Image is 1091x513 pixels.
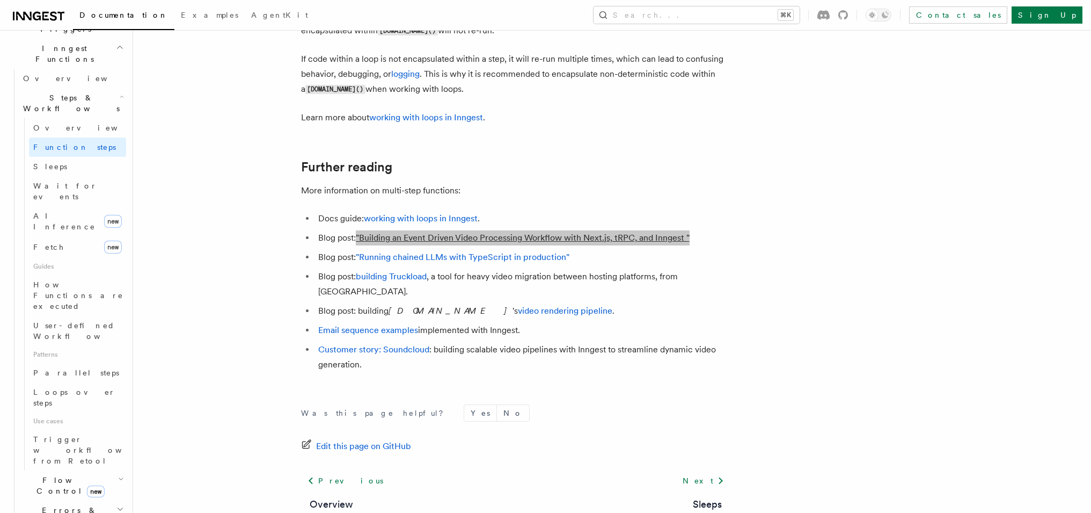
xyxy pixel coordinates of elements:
a: Loops over steps [29,382,126,413]
a: Overview [19,69,126,88]
p: More information on multi-step functions: [301,183,730,198]
span: Use cases [29,413,126,430]
span: Parallel steps [33,369,119,377]
a: AI Inferencenew [29,206,126,236]
li: Blog post: , a tool for heavy video migration between hosting platforms, from [GEOGRAPHIC_DATA]. [315,269,730,299]
span: Steps & Workflows [19,92,120,114]
a: "Running chained LLMs with TypeScript in production" [356,252,569,262]
a: Sleeps [693,497,722,512]
p: If code within a loop is not encapsulated within a step, it will re-run multiple times, which can... [301,52,730,97]
span: Flow Control [19,475,118,496]
span: Patterns [29,346,126,363]
button: Inngest Functions [9,39,126,69]
span: Guides [29,258,126,275]
em: [DOMAIN_NAME] [389,306,512,316]
p: Learn more about . [301,110,730,125]
span: Edit this page on GitHub [316,439,411,454]
span: Wait for events [33,182,97,201]
a: Documentation [73,3,174,30]
a: logging [391,69,420,79]
code: [DOMAIN_NAME]() [305,85,365,94]
a: Sleeps [29,157,126,176]
a: User-defined Workflows [29,316,126,346]
span: Fetch [33,243,64,251]
span: Examples [181,11,238,19]
li: implemented with Inngest. [315,323,730,338]
span: AI Inference [33,212,96,231]
button: Yes [464,405,496,421]
li: Docs guide: . [315,211,730,226]
span: How Functions are executed [33,280,123,310]
kbd: ⌘K [778,10,793,20]
a: Customer story: Soundcloud [318,344,429,355]
li: Blog post: building 's . [315,304,730,319]
a: How Functions are executed [29,275,126,316]
span: new [87,486,105,497]
a: Overview [29,118,126,138]
a: Email sequence examples [318,325,418,335]
button: No [497,405,529,421]
a: Sign Up [1012,6,1082,24]
button: Flow Controlnew [19,471,126,501]
a: working with loops in Inngest [364,213,478,223]
button: Toggle dark mode [866,9,891,21]
a: Parallel steps [29,363,126,382]
li: Blog post: [315,230,730,245]
a: Fetchnew [29,236,126,258]
span: Documentation [79,11,168,19]
span: Trigger workflows from Retool [33,435,151,465]
span: Loops over steps [33,388,115,407]
span: Sleeps [33,162,67,171]
span: Overview [33,124,144,132]
span: Function steps [33,143,116,151]
button: Search...⌘K [594,6,800,24]
span: User-defined Workflows [33,321,130,341]
a: Function steps [29,138,126,157]
a: building Truckload [356,271,427,281]
li: Blog post: [315,250,730,265]
code: [DOMAIN_NAME]() [378,26,438,35]
span: new [104,215,122,228]
a: Previous [301,471,390,490]
span: Overview [23,74,134,83]
a: AgentKit [245,3,314,29]
a: Wait for events [29,176,126,206]
a: Next [676,471,730,490]
li: : building scalable video pipelines with Inngest to streamline dynamic video generation. [315,342,730,372]
a: Trigger workflows from Retool [29,430,126,471]
a: Further reading [301,160,392,175]
p: Was this page helpful? [301,408,451,418]
a: video rendering pipeline [518,306,612,316]
a: Examples [174,3,245,29]
button: Steps & Workflows [19,88,126,118]
a: Contact sales [909,6,1007,24]
div: Steps & Workflows [19,118,126,471]
a: Edit this page on GitHub [301,439,411,454]
span: new [104,241,122,254]
a: "Building an Event Driven Video Processing Workflow with Next.js, tRPC, and Inngest " [356,233,690,243]
a: working with loops in Inngest [369,112,483,122]
span: Inngest Functions [9,43,116,64]
a: Overview [310,497,353,512]
span: AgentKit [251,11,308,19]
